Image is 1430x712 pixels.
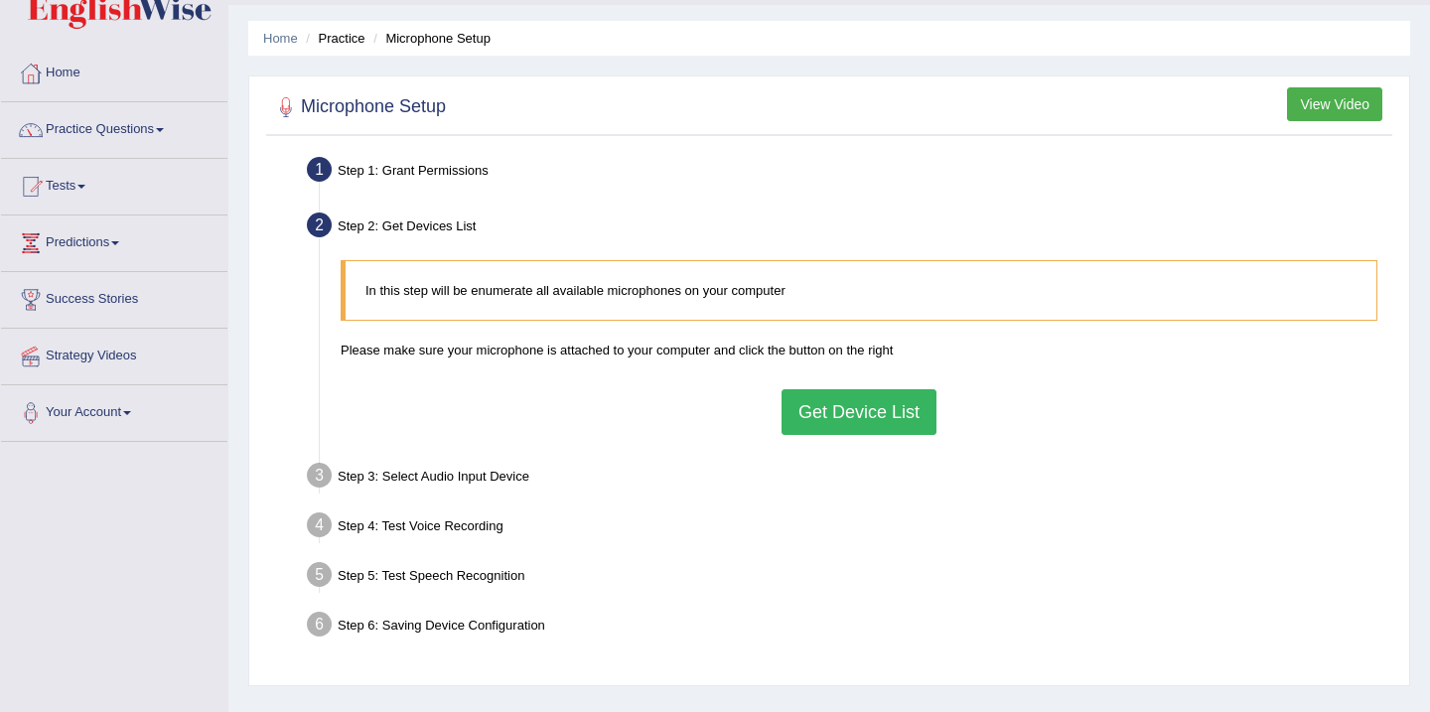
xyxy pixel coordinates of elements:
h2: Microphone Setup [271,92,446,122]
a: Predictions [1,215,227,265]
div: Step 6: Saving Device Configuration [298,606,1400,649]
p: Please make sure your microphone is attached to your computer and click the button on the right [341,341,1377,359]
a: Tests [1,159,227,209]
button: View Video [1287,87,1382,121]
a: Strategy Videos [1,329,227,378]
div: Step 5: Test Speech Recognition [298,556,1400,600]
a: Your Account [1,385,227,435]
a: Home [1,46,227,95]
a: Success Stories [1,272,227,322]
div: Step 1: Grant Permissions [298,151,1400,195]
a: Home [263,31,298,46]
button: Get Device List [782,389,936,435]
li: Microphone Setup [368,29,491,48]
blockquote: In this step will be enumerate all available microphones on your computer [341,260,1377,321]
div: Step 2: Get Devices List [298,207,1400,250]
div: Step 3: Select Audio Input Device [298,457,1400,500]
li: Practice [301,29,364,48]
div: Step 4: Test Voice Recording [298,506,1400,550]
a: Practice Questions [1,102,227,152]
